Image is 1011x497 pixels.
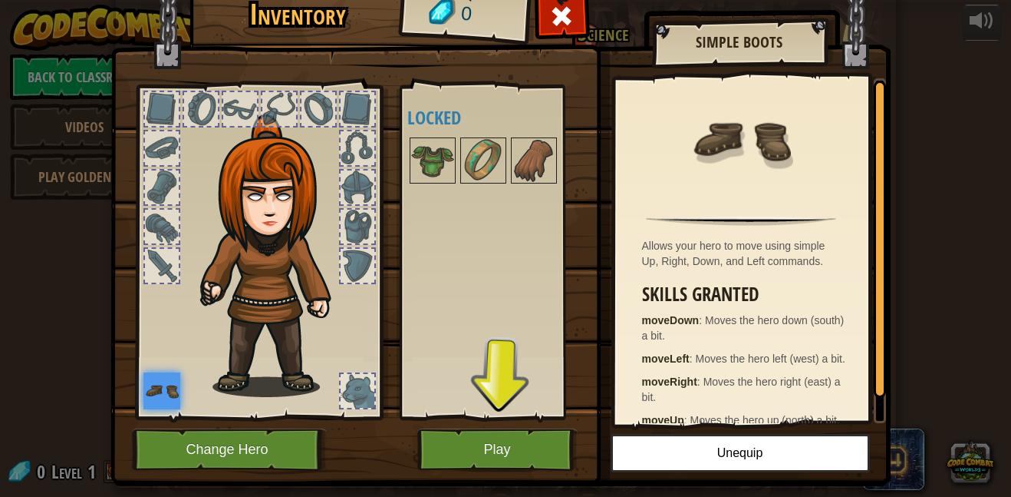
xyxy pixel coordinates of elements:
[193,114,358,397] img: hair_f2.png
[697,376,703,388] span: :
[691,90,791,190] img: portrait.png
[132,429,327,471] button: Change Hero
[696,353,845,365] span: Moves the hero left (west) a bit.
[642,376,841,403] span: Moves the hero right (east) a bit.
[407,108,588,128] h4: Locked
[143,373,180,409] img: portrait.png
[611,434,870,472] button: Unequip
[642,314,700,326] strong: moveDown
[690,414,840,426] span: Moves the hero up (north) a bit.
[512,139,555,182] img: portrait.png
[690,353,696,365] span: :
[642,353,690,365] strong: moveLeft
[642,238,848,269] div: Allows your hero to move using simple Up, Right, Down, and Left commands.
[642,376,697,388] strong: moveRight
[642,284,848,305] h3: Skills Granted
[462,139,505,182] img: portrait.png
[411,139,454,182] img: portrait.png
[417,429,578,471] button: Play
[642,314,845,342] span: Moves the hero down (south) a bit.
[684,414,690,426] span: :
[646,217,835,226] img: hr.png
[667,34,812,51] h2: Simple Boots
[642,414,684,426] strong: moveUp
[699,314,705,326] span: :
